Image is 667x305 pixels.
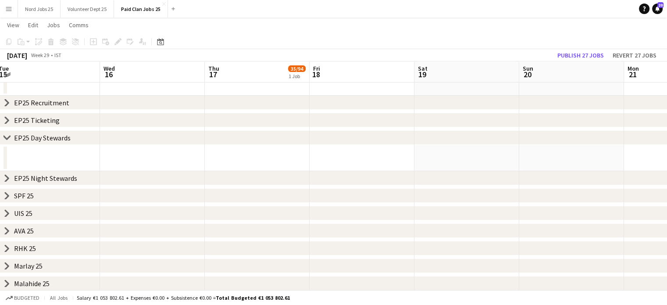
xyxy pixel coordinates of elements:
button: Volunteer Dept 25 [61,0,114,18]
a: Edit [25,19,42,31]
div: Salary €1 053 802.61 + Expenses €0.00 + Subsistence €0.00 = [77,294,290,301]
span: View [7,21,19,29]
div: EP25 Night Stewards [14,174,77,183]
span: Sat [418,65,428,72]
span: 17 [207,69,219,79]
span: Jobs [47,21,60,29]
span: 18 [312,69,320,79]
button: Nord Jobs 25 [18,0,61,18]
span: Wed [103,65,115,72]
span: Edit [28,21,38,29]
div: EP25 Ticketing [14,116,60,125]
a: View [4,19,23,31]
span: Sun [523,65,533,72]
span: Mon [628,65,639,72]
div: UIS 25 [14,209,32,218]
div: [DATE] [7,51,27,60]
a: Jobs [43,19,64,31]
button: Paid Clan Jobs 25 [114,0,168,18]
button: Revert 27 jobs [609,50,660,61]
span: 19 [417,69,428,79]
div: EP25 Day Stewards [14,133,71,142]
div: AVA 25 [14,226,34,235]
span: Week 29 [29,52,51,58]
a: Comms [65,19,92,31]
span: All jobs [48,294,69,301]
span: Fri [313,65,320,72]
div: 1 Job [289,73,305,79]
span: 20 [657,2,663,8]
button: Budgeted [4,293,41,303]
div: IST [54,52,61,58]
span: 16 [102,69,115,79]
span: Total Budgeted €1 053 802.61 [216,294,290,301]
a: 20 [652,4,663,14]
span: 20 [521,69,533,79]
button: Publish 27 jobs [554,50,607,61]
div: SPF 25 [14,191,34,200]
span: Thu [208,65,219,72]
span: 21 [626,69,639,79]
span: Budgeted [14,295,39,301]
span: Comms [69,21,89,29]
div: RHK 25 [14,244,36,253]
span: 35/94 [288,65,306,72]
div: EP25 Recruitment [14,98,69,107]
div: Malahide 25 [14,279,50,288]
div: Marlay 25 [14,262,43,270]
